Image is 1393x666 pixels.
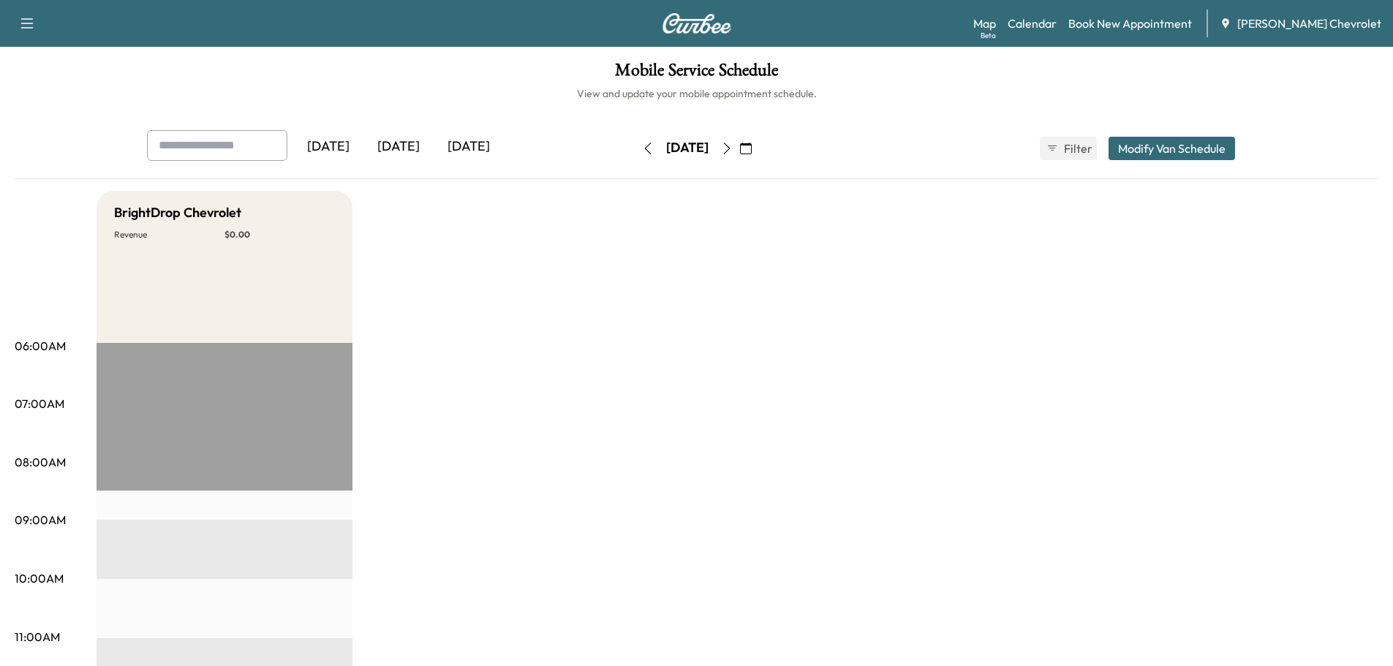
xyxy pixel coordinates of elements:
[15,569,64,587] p: 10:00AM
[434,130,504,164] div: [DATE]
[363,130,434,164] div: [DATE]
[1008,15,1057,32] a: Calendar
[15,86,1378,101] h6: View and update your mobile appointment schedule.
[15,453,66,471] p: 08:00AM
[114,229,224,241] p: Revenue
[114,203,241,223] h5: BrightDrop Chevrolet
[15,511,66,529] p: 09:00AM
[1040,137,1097,160] button: Filter
[662,13,732,34] img: Curbee Logo
[15,61,1378,86] h1: Mobile Service Schedule
[666,139,709,157] div: [DATE]
[1068,15,1192,32] a: Book New Appointment
[15,628,60,646] p: 11:00AM
[1109,137,1235,160] button: Modify Van Schedule
[1064,140,1090,157] span: Filter
[224,229,335,241] p: $ 0.00
[15,337,66,355] p: 06:00AM
[973,15,996,32] a: MapBeta
[1237,15,1381,32] span: [PERSON_NAME] Chevrolet
[981,30,996,41] div: Beta
[293,130,363,164] div: [DATE]
[15,395,64,412] p: 07:00AM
